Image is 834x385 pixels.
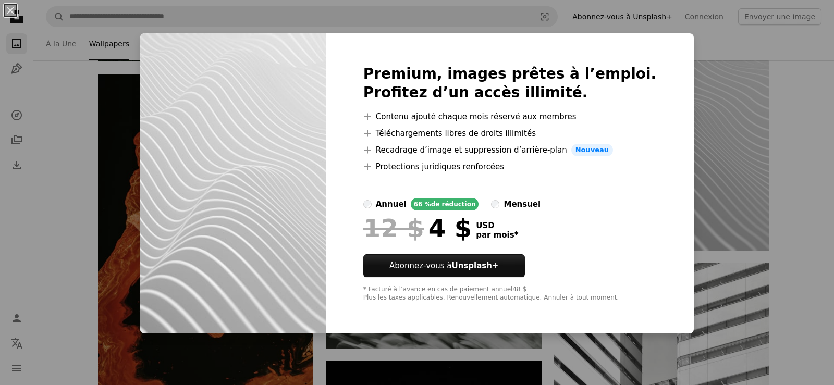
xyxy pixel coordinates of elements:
input: mensuel [491,200,499,208]
span: 12 $ [363,215,424,242]
span: par mois * [476,230,518,240]
span: Nouveau [571,144,613,156]
li: Contenu ajouté chaque mois réservé aux membres [363,110,657,123]
div: * Facturé à l’avance en cas de paiement annuel 48 $ Plus les taxes applicables. Renouvellement au... [363,285,657,302]
div: mensuel [504,198,541,210]
img: premium_photo-1671829480432-9b0f10d869ef [140,33,326,333]
button: Abonnez-vous àUnsplash+ [363,254,525,277]
div: annuel [376,198,407,210]
span: USD [476,221,518,230]
input: annuel66 %de réduction [363,200,372,208]
div: 66 % de réduction [411,198,479,210]
div: 4 $ [363,215,472,242]
li: Recadrage d’image et suppression d’arrière-plan [363,144,657,156]
strong: Unsplash+ [451,261,498,270]
li: Protections juridiques renforcées [363,160,657,173]
h2: Premium, images prêtes à l’emploi. Profitez d’un accès illimité. [363,65,657,102]
li: Téléchargements libres de droits illimités [363,127,657,140]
